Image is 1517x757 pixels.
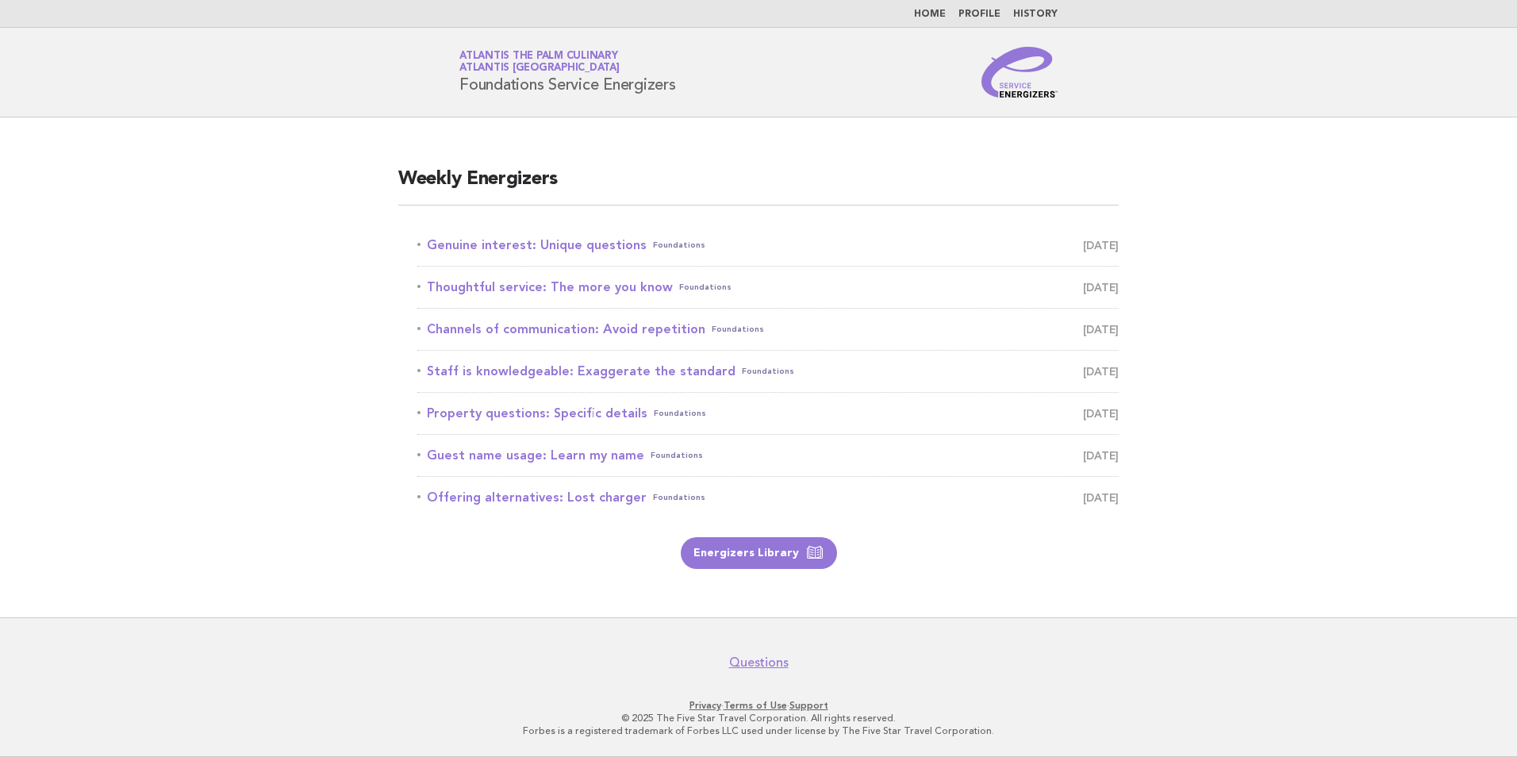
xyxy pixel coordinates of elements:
a: Privacy [689,700,721,711]
span: [DATE] [1083,318,1119,340]
span: Foundations [712,318,764,340]
span: [DATE] [1083,444,1119,467]
a: Home [914,10,946,19]
span: [DATE] [1083,234,1119,256]
a: Property questions: Specific detailsFoundations [DATE] [417,402,1119,425]
a: Thoughtful service: The more you knowFoundations [DATE] [417,276,1119,298]
a: History [1013,10,1058,19]
span: Foundations [654,402,706,425]
p: © 2025 The Five Star Travel Corporation. All rights reserved. [273,712,1244,724]
a: Channels of communication: Avoid repetitionFoundations [DATE] [417,318,1119,340]
span: Foundations [653,486,705,509]
span: [DATE] [1083,360,1119,382]
span: [DATE] [1083,276,1119,298]
span: [DATE] [1083,486,1119,509]
p: · · [273,699,1244,712]
span: Foundations [651,444,703,467]
span: Foundations [653,234,705,256]
a: Offering alternatives: Lost chargerFoundations [DATE] [417,486,1119,509]
span: Atlantis [GEOGRAPHIC_DATA] [459,63,620,74]
a: Support [789,700,828,711]
a: Atlantis The Palm CulinaryAtlantis [GEOGRAPHIC_DATA] [459,51,620,73]
a: Guest name usage: Learn my nameFoundations [DATE] [417,444,1119,467]
span: Foundations [679,276,732,298]
img: Service Energizers [981,47,1058,98]
a: Genuine interest: Unique questionsFoundations [DATE] [417,234,1119,256]
a: Energizers Library [681,537,837,569]
h1: Foundations Service Energizers [459,52,676,93]
a: Staff is knowledgeable: Exaggerate the standardFoundations [DATE] [417,360,1119,382]
a: Terms of Use [724,700,787,711]
span: Foundations [742,360,794,382]
a: Profile [958,10,1000,19]
p: Forbes is a registered trademark of Forbes LLC used under license by The Five Star Travel Corpora... [273,724,1244,737]
span: [DATE] [1083,402,1119,425]
h2: Weekly Energizers [398,167,1119,206]
a: Questions [729,655,789,671]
